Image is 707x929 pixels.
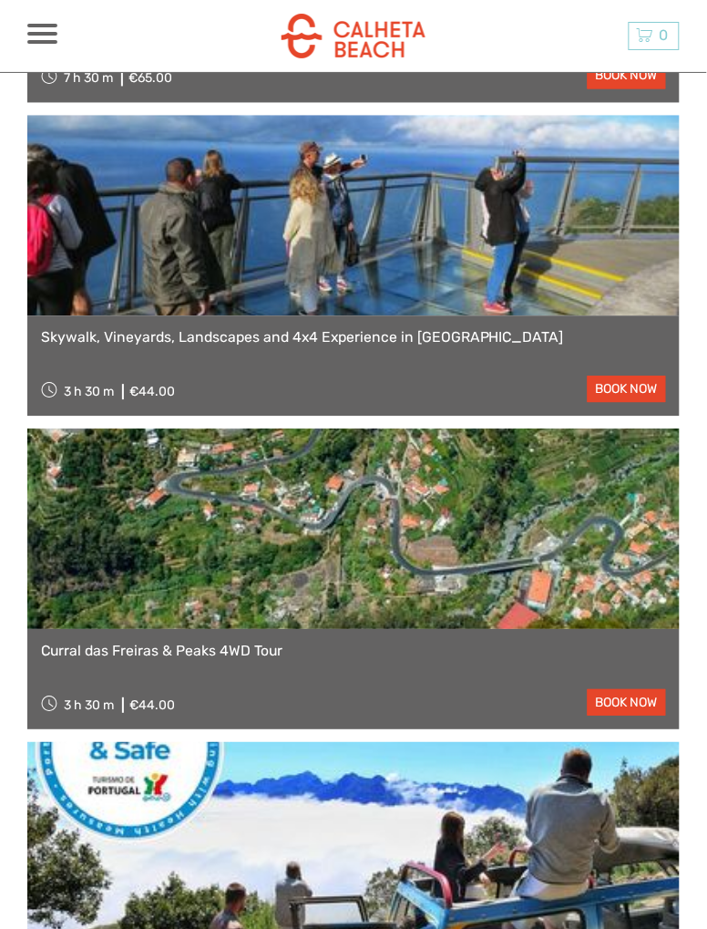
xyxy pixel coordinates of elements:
a: Skywalk, Vineyards, Landscapes and 4x4 Experience in [GEOGRAPHIC_DATA] [41,330,666,347]
span: 3 h 30 m [65,698,115,714]
a: Curral das Freiras & Peaks 4WD Tour [41,644,666,661]
p: We're away right now. Please check back later! [26,32,206,46]
a: book now [588,63,666,89]
div: €44.00 [130,385,176,400]
span: 3 h 30 m [65,385,115,400]
span: 7 h 30 m [65,71,114,87]
button: Open LiveChat chat widget [210,28,231,50]
a: book now [588,377,666,403]
span: 0 [657,26,671,44]
a: book now [588,690,666,717]
div: €44.00 [130,698,176,714]
div: €65.00 [129,71,173,87]
img: 3283-3bafb1e0-d569-4aa5-be6e-c19ca52e1a4a_logo_small.png [282,14,425,58]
